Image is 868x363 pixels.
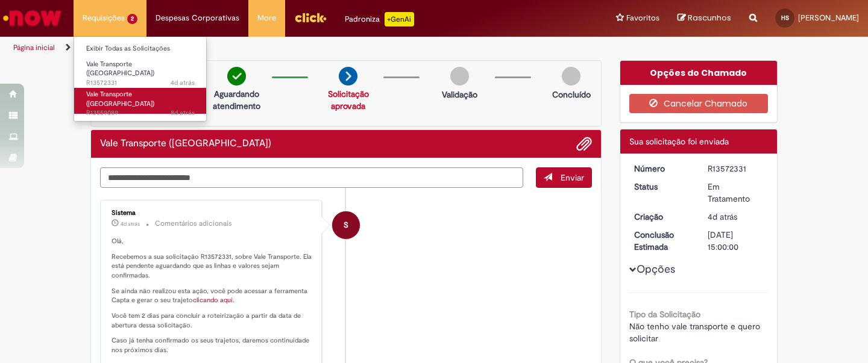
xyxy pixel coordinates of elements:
[345,12,414,26] div: Padroniza
[171,108,195,117] span: 8d atrás
[227,67,246,85] img: check-circle-green.png
[86,90,154,108] span: Vale Transporte ([GEOGRAPHIC_DATA])
[450,67,469,85] img: img-circle-grey.png
[155,219,232,229] small: Comentários adicionais
[708,211,737,222] span: 4d atrás
[74,58,207,84] a: Aberto R13572331 : Vale Transporte (VT)
[625,163,699,175] dt: Número
[257,12,276,24] span: More
[121,220,140,228] span: 4d atrás
[1,6,63,30] img: ServiceNow
[626,12,659,24] span: Favoritos
[171,78,195,87] span: 4d atrás
[121,220,140,228] time: 26/09/2025 20:02:16
[629,94,769,113] button: Cancelar Chamado
[112,311,312,330] p: Você tem 2 dias para concluir a roteirização a partir da data de abertura dessa solicitação.
[629,321,763,344] span: Não tenho vale transporte e quero solicitar
[74,42,207,55] a: Exibir Todas as Solicitações
[328,88,369,111] a: Solicitação aprovada
[708,181,764,205] div: Em Tratamento
[156,12,239,24] span: Despesas Corporativas
[552,88,591,101] p: Concluído
[562,67,580,85] img: img-circle-grey.png
[708,211,764,223] div: 26/09/2025 20:02:14
[112,336,312,355] p: Caso já tenha confirmado os seus trajetos, daremos continuidade nos próximos dias.
[625,181,699,193] dt: Status
[620,61,778,85] div: Opções do Chamado
[83,12,125,24] span: Requisições
[127,14,137,24] span: 2
[688,12,731,23] span: Rascunhos
[339,67,357,85] img: arrow-next.png
[442,88,477,101] p: Validação
[625,229,699,253] dt: Conclusão Estimada
[561,172,584,183] span: Enviar
[171,108,195,117] time: 23/09/2025 13:40:14
[781,14,789,22] span: HS
[74,88,207,114] a: Aberto R13559089 : Vale Transporte (VT)
[708,229,764,253] div: [DATE] 15:00:00
[344,211,348,240] span: S
[798,13,859,23] span: [PERSON_NAME]
[86,108,195,118] span: R13559089
[112,287,312,305] p: Se ainda não realizou esta ação, você pode acessar a ferramenta Capta e gerar o seu trajeto
[625,211,699,223] dt: Criação
[678,13,731,24] a: Rascunhos
[13,43,55,52] a: Página inicial
[576,136,592,152] button: Adicionar anexos
[112,252,312,281] p: Recebemos a sua solicitação R13572331, sobre Vale Transporte. Ela está pendente aguardando que as...
[207,88,266,112] p: Aguardando atendimento
[86,60,154,78] span: Vale Transporte ([GEOGRAPHIC_DATA])
[629,309,700,320] b: Tipo da Solicitação
[171,78,195,87] time: 26/09/2025 20:02:15
[86,78,195,88] span: R13572331
[112,209,312,217] div: Sistema
[193,296,234,305] a: clicando aqui.
[294,8,327,26] img: click_logo_yellow_360x200.png
[708,211,737,222] time: 26/09/2025 20:02:14
[9,37,570,59] ul: Trilhas de página
[385,12,414,26] p: +GenAi
[74,36,207,122] ul: Requisições
[100,167,523,188] textarea: Digite sua mensagem aqui...
[112,237,312,246] p: Olá,
[100,138,271,149] h2: Vale Transporte (VT) Histórico de tíquete
[629,136,729,147] span: Sua solicitação foi enviada
[708,163,764,175] div: R13572331
[536,167,592,188] button: Enviar
[332,211,360,239] div: System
